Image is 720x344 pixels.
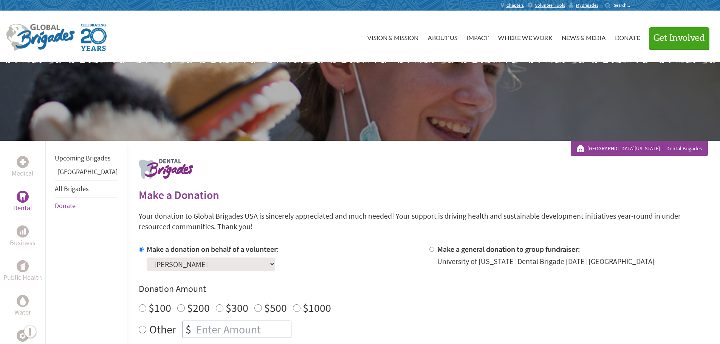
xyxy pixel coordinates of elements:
[183,321,194,338] div: $
[466,17,489,56] a: Impact
[562,17,606,56] a: News & Media
[55,201,76,210] a: Donate
[614,2,635,8] input: Search...
[437,244,580,254] label: Make a general donation to group fundraiser:
[14,295,31,318] a: WaterWater
[13,191,32,213] a: DentalDental
[303,301,331,315] label: $1000
[506,2,524,8] span: Chapters
[55,180,118,197] li: All Brigades
[20,159,26,165] img: Medical
[20,296,26,305] img: Water
[58,167,118,176] a: [GEOGRAPHIC_DATA]
[55,197,118,214] li: Donate
[653,34,705,43] span: Get Involved
[3,260,42,283] a: Public HealthPublic Health
[17,295,29,307] div: Water
[17,260,29,272] div: Public Health
[6,24,75,51] img: Global Brigades Logo
[81,24,107,51] img: Global Brigades Celebrating 20 Years
[535,2,565,8] span: Volunteer Tools
[55,154,111,162] a: Upcoming Brigades
[437,256,655,267] div: University of [US_STATE] Dental Brigade [DATE] [GEOGRAPHIC_DATA]
[20,228,26,234] img: Business
[17,225,29,238] div: Business
[14,307,31,318] p: Water
[147,244,279,254] label: Make a donation on behalf of a volunteer:
[615,17,640,56] a: Donate
[55,184,89,193] a: All Brigades
[10,238,36,248] p: Business
[587,145,663,152] a: [GEOGRAPHIC_DATA][US_STATE]
[576,2,598,8] span: MyBrigades
[3,272,42,283] p: Public Health
[20,193,26,200] img: Dental
[577,145,702,152] div: Dental Brigades
[649,27,709,49] button: Get Involved
[20,333,26,339] img: Engineering
[55,150,118,167] li: Upcoming Brigades
[12,168,34,179] p: Medical
[367,17,418,56] a: Vision & Mission
[187,301,210,315] label: $200
[20,262,26,270] img: Public Health
[139,159,193,179] img: logo-dental.png
[149,301,171,315] label: $100
[17,191,29,203] div: Dental
[226,301,248,315] label: $300
[194,321,291,338] input: Enter Amount
[149,321,176,338] label: Other
[12,156,34,179] a: MedicalMedical
[264,301,287,315] label: $500
[55,167,118,180] li: Guatemala
[17,330,29,342] div: Engineering
[139,283,708,295] h4: Donation Amount
[139,188,708,202] h2: Make a Donation
[13,203,32,213] p: Dental
[498,17,553,56] a: Where We Work
[427,17,457,56] a: About Us
[139,211,708,232] p: Your donation to Global Brigades USA is sincerely appreciated and much needed! Your support is dr...
[10,225,36,248] a: BusinessBusiness
[17,156,29,168] div: Medical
